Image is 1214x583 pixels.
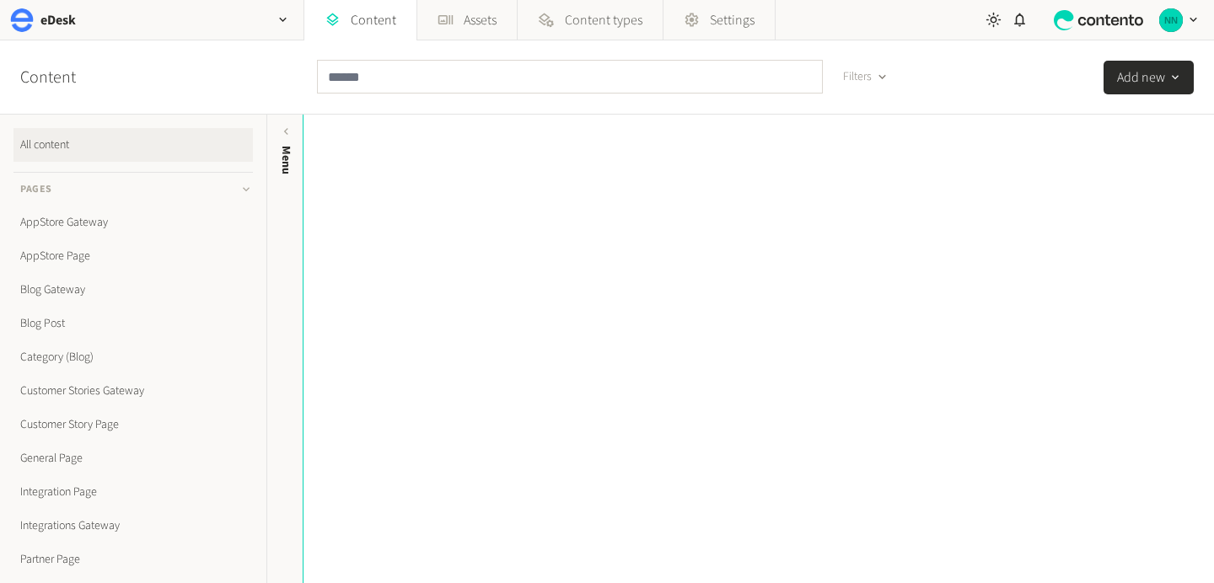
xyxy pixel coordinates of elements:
button: Filters [830,60,901,94]
a: Category (Blog) [13,340,253,374]
span: Filters [843,68,872,86]
h2: Content [20,65,115,90]
a: General Page [13,441,253,475]
a: Integrations Gateway [13,509,253,543]
span: Settings [710,10,755,30]
a: Blog Post [13,307,253,340]
a: AppStore Gateway [13,206,253,239]
a: AppStore Page [13,239,253,273]
img: Nikola Nikolov [1159,8,1183,32]
a: Customer Stories Gateway [13,374,253,408]
span: Pages [20,182,52,197]
span: Menu [277,146,295,174]
a: Integration Page [13,475,253,509]
a: Customer Story Page [13,408,253,441]
a: All content [13,128,253,162]
span: Content types [565,10,642,30]
h2: eDesk [40,10,76,30]
a: Blog Gateway [13,273,253,307]
img: eDesk [10,8,34,32]
a: Partner Page [13,543,253,576]
button: Add new [1104,61,1194,94]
